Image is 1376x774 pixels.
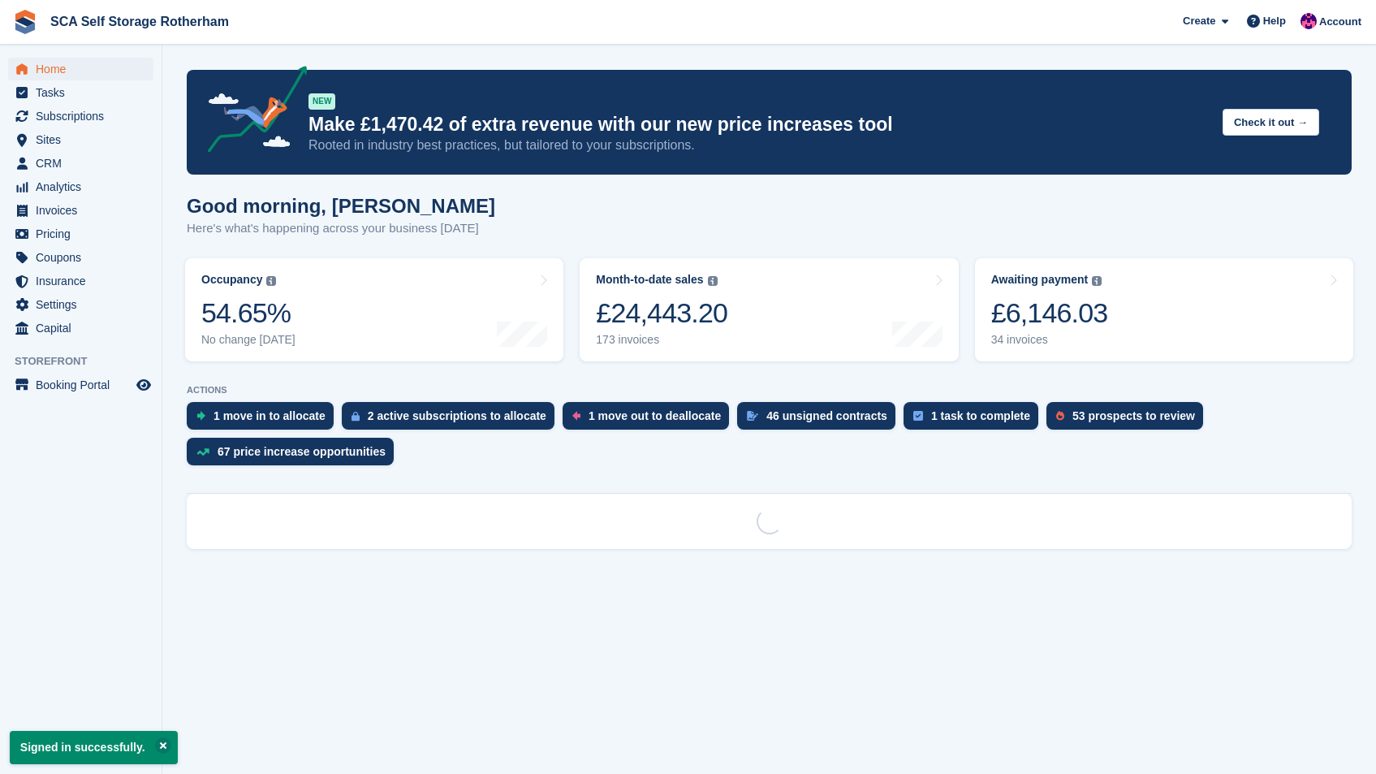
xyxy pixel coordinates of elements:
[308,113,1210,136] p: Make £1,470.42 of extra revenue with our new price increases tool
[904,402,1046,438] a: 1 task to complete
[1056,411,1064,421] img: prospect-51fa495bee0391a8d652442698ab0144808aea92771e9ea1ae160a38d050c398.svg
[991,273,1089,287] div: Awaiting payment
[8,175,153,198] a: menu
[8,58,153,80] a: menu
[737,402,904,438] a: 46 unsigned contracts
[8,128,153,151] a: menu
[36,223,133,245] span: Pricing
[1301,13,1317,29] img: Sam Chapman
[747,411,758,421] img: contract_signature_icon-13c848040528278c33f63329250d36e43548de30e8caae1d1a13099fd9432cc5.svg
[708,276,718,286] img: icon-info-grey-7440780725fd019a000dd9b08b2336e03edf1995a4989e88bcd33f0948082b44.svg
[1092,276,1102,286] img: icon-info-grey-7440780725fd019a000dd9b08b2336e03edf1995a4989e88bcd33f0948082b44.svg
[8,270,153,292] a: menu
[991,333,1108,347] div: 34 invoices
[563,402,737,438] a: 1 move out to deallocate
[201,273,262,287] div: Occupancy
[342,402,563,438] a: 2 active subscriptions to allocate
[187,385,1352,396] p: ACTIONS
[8,223,153,245] a: menu
[766,409,887,422] div: 46 unsigned contracts
[187,438,402,473] a: 67 price increase opportunities
[308,136,1210,154] p: Rooted in industry best practices, but tailored to your subscriptions.
[36,105,133,128] span: Subscriptions
[572,411,580,421] img: move_outs_to_deallocate_icon-f764333ba52eb49d3ac5e1228854f67142a1ed5810a6f6cc68b1a99e826820c5.svg
[266,276,276,286] img: icon-info-grey-7440780725fd019a000dd9b08b2336e03edf1995a4989e88bcd33f0948082b44.svg
[8,199,153,222] a: menu
[10,731,178,764] p: Signed in successfully.
[8,293,153,316] a: menu
[8,246,153,269] a: menu
[36,152,133,175] span: CRM
[201,296,295,330] div: 54.65%
[991,296,1108,330] div: £6,146.03
[596,273,703,287] div: Month-to-date sales
[1183,13,1215,29] span: Create
[36,199,133,222] span: Invoices
[36,58,133,80] span: Home
[596,296,727,330] div: £24,443.20
[1046,402,1211,438] a: 53 prospects to review
[15,353,162,370] span: Storefront
[36,293,133,316] span: Settings
[36,270,133,292] span: Insurance
[975,258,1353,361] a: Awaiting payment £6,146.03 34 invoices
[187,402,342,438] a: 1 move in to allocate
[187,219,495,238] p: Here's what's happening across your business [DATE]
[8,152,153,175] a: menu
[8,105,153,128] a: menu
[8,81,153,104] a: menu
[36,317,133,339] span: Capital
[1223,109,1319,136] button: Check it out →
[913,411,923,421] img: task-75834270c22a3079a89374b754ae025e5fb1db73e45f91037f5363f120a921f8.svg
[13,10,37,34] img: stora-icon-8386f47178a22dfd0bd8f6a31ec36ba5ce8667c1dd55bd0f319d3a0aa187defe.svg
[36,128,133,151] span: Sites
[1319,14,1361,30] span: Account
[589,409,721,422] div: 1 move out to deallocate
[931,409,1030,422] div: 1 task to complete
[196,448,209,456] img: price_increase_opportunities-93ffe204e8149a01c8c9dc8f82e8f89637d9d84a8eef4429ea346261dce0b2c0.svg
[36,246,133,269] span: Coupons
[368,409,546,422] div: 2 active subscriptions to allocate
[580,258,958,361] a: Month-to-date sales £24,443.20 173 invoices
[36,175,133,198] span: Analytics
[8,374,153,396] a: menu
[36,81,133,104] span: Tasks
[194,66,308,158] img: price-adjustments-announcement-icon-8257ccfd72463d97f412b2fc003d46551f7dbcb40ab6d574587a9cd5c0d94...
[134,375,153,395] a: Preview store
[214,409,326,422] div: 1 move in to allocate
[352,411,360,422] img: active_subscription_to_allocate_icon-d502201f5373d7db506a760aba3b589e785aa758c864c3986d89f69b8ff3...
[36,374,133,396] span: Booking Portal
[44,8,235,35] a: SCA Self Storage Rotherham
[308,93,335,110] div: NEW
[201,333,295,347] div: No change [DATE]
[187,195,495,217] h1: Good morning, [PERSON_NAME]
[1072,409,1195,422] div: 53 prospects to review
[8,317,153,339] a: menu
[185,258,563,361] a: Occupancy 54.65% No change [DATE]
[218,445,386,458] div: 67 price increase opportunities
[1263,13,1286,29] span: Help
[596,333,727,347] div: 173 invoices
[196,411,205,421] img: move_ins_to_allocate_icon-fdf77a2bb77ea45bf5b3d319d69a93e2d87916cf1d5bf7949dd705db3b84f3ca.svg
